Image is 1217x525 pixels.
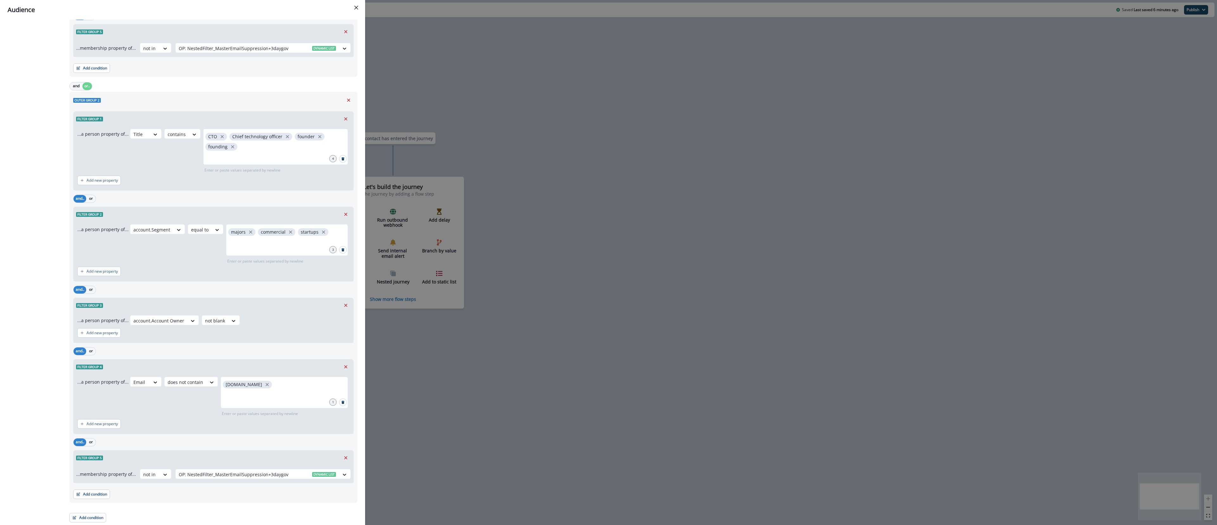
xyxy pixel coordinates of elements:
[341,301,351,310] button: Remove
[221,411,299,417] p: Enter or paste values separated by newline
[70,82,82,90] button: and
[339,155,347,163] button: Search
[73,63,110,73] button: Add condition
[317,133,323,140] button: close
[74,438,86,446] button: and..
[76,212,103,217] span: Filter group 2
[226,258,305,264] p: Enter or paste values separated by newline
[339,399,347,406] button: Search
[87,331,118,335] p: Add new property
[351,3,361,13] button: Close
[329,246,337,253] div: 3
[77,317,129,324] p: ...a person property of...
[74,286,86,294] button: and..
[329,155,337,162] div: 4
[73,489,110,499] button: Add condition
[341,210,351,219] button: Remove
[229,144,236,150] button: close
[284,133,291,140] button: close
[86,347,96,355] button: or
[87,178,118,183] p: Add new property
[8,5,357,15] div: Audience
[86,195,96,203] button: or
[232,134,282,139] p: Chief technology officer
[82,82,92,90] button: or..
[87,422,118,426] p: Add new property
[87,269,118,274] p: Add new property
[341,114,351,124] button: Remove
[86,438,96,446] button: or
[74,347,86,355] button: and..
[341,453,351,463] button: Remove
[248,229,254,235] button: close
[301,230,319,235] p: startups
[76,471,136,477] p: ...membership property of...
[76,117,103,121] span: Filter group 1
[76,456,103,460] span: Filter group 5
[203,167,282,173] p: Enter or paste values separated by newline
[231,230,246,235] p: majors
[76,29,103,34] span: Filter group 5
[341,27,351,36] button: Remove
[287,229,294,235] button: close
[208,144,228,150] p: founding
[298,134,315,139] p: founder
[73,98,101,103] span: Outer group 2
[74,195,86,203] button: and..
[77,419,121,429] button: Add new property
[226,382,262,387] p: [DOMAIN_NAME]
[69,513,106,522] button: Add condition
[329,399,337,406] div: 1
[77,176,121,185] button: Add new property
[77,226,129,233] p: ...a person property of...
[77,328,121,338] button: Add new property
[261,230,286,235] p: commercial
[76,45,136,51] p: ...membership property of...
[208,134,217,139] p: CTO
[77,267,121,276] button: Add new property
[76,303,103,308] span: Filter group 3
[77,131,129,137] p: ...a person property of...
[264,381,270,388] button: close
[219,133,225,140] button: close
[77,379,129,385] p: ...a person property of...
[344,95,354,105] button: Remove
[76,365,103,369] span: Filter group 4
[320,229,327,235] button: close
[86,286,96,294] button: or
[341,362,351,372] button: Remove
[339,246,347,254] button: Search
